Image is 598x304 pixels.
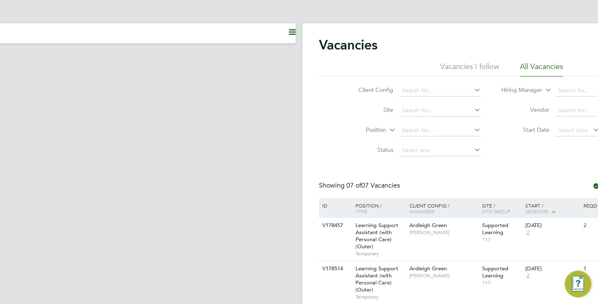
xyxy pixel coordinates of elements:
[319,181,402,190] div: Showing
[320,218,349,233] div: V178457
[338,126,386,134] label: Position
[399,105,481,116] input: Search for...
[502,106,549,114] label: Vendor
[409,265,447,272] span: Ardleigh Green
[320,261,349,277] div: V178514
[440,62,499,77] li: Vacancies I follow
[399,125,481,136] input: Search for...
[525,265,579,272] div: [DATE]
[525,222,579,229] div: [DATE]
[502,126,549,133] label: Start Date
[565,271,591,297] button: Engage Resource Center
[346,106,393,114] label: Site
[407,198,480,218] div: Client Config /
[409,272,478,279] span: [PERSON_NAME]
[319,37,377,53] h2: Vacancies
[482,236,522,243] span: 117
[482,208,510,215] span: Site Group
[520,62,563,77] li: All Vacancies
[320,198,349,213] div: ID
[355,222,398,250] span: Learning Support Assistant (with Personal Care) (Outer)
[399,145,481,156] input: Select one
[525,229,531,236] span: 2
[525,208,549,215] span: Vendors
[349,198,407,218] div: Position /
[482,279,522,286] span: 117
[480,198,524,218] div: Site /
[409,222,447,229] span: Ardleigh Green
[409,208,434,215] span: Manager
[482,265,508,279] span: Supported Learning
[355,294,405,300] span: Temporary
[346,181,400,190] span: 07 Vacancies
[482,222,508,236] span: Supported Learning
[355,250,405,257] span: Temporary
[525,272,531,279] span: 2
[558,126,588,134] span: Select date
[346,86,393,94] label: Client Config
[346,181,361,190] span: 07 of
[399,85,481,96] input: Search for...
[355,208,367,215] span: Type
[495,86,542,94] label: Hiring Manager
[355,265,398,293] span: Learning Support Assistant (with Personal Care) (Outer)
[409,229,478,236] span: [PERSON_NAME]
[346,146,393,153] label: Status
[523,198,581,219] div: Start /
